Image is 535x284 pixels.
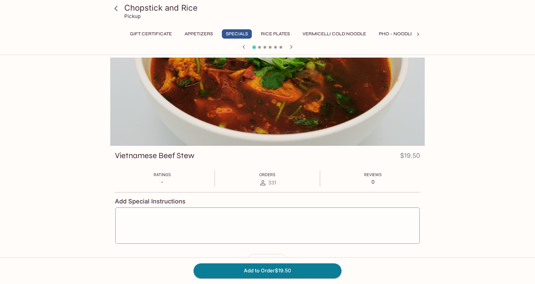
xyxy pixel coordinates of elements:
button: Appetizers [181,29,217,39]
button: Gift Certificate [126,29,176,39]
button: Pho - Noodle Soup [375,29,431,39]
button: Vermicelli Cold Noodle [299,29,370,39]
p: - [154,179,171,185]
button: Add to Order$19.50 [194,263,341,278]
h3: Vietnamese Beef Stew [115,150,195,161]
span: Ratings [154,172,171,177]
p: 0 [364,179,382,185]
span: 331 [268,179,276,186]
h4: Add Special Instructions [115,198,420,205]
span: Reviews [364,172,382,177]
div: Vietnamese Beef Stew [110,58,425,146]
button: Specials [222,29,252,39]
h3: Chopstick and Rice [124,3,422,13]
h4: $19.50 [400,150,420,163]
button: Rice Plates [257,29,293,39]
span: Orders [259,172,275,177]
p: Pickup [124,13,141,19]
